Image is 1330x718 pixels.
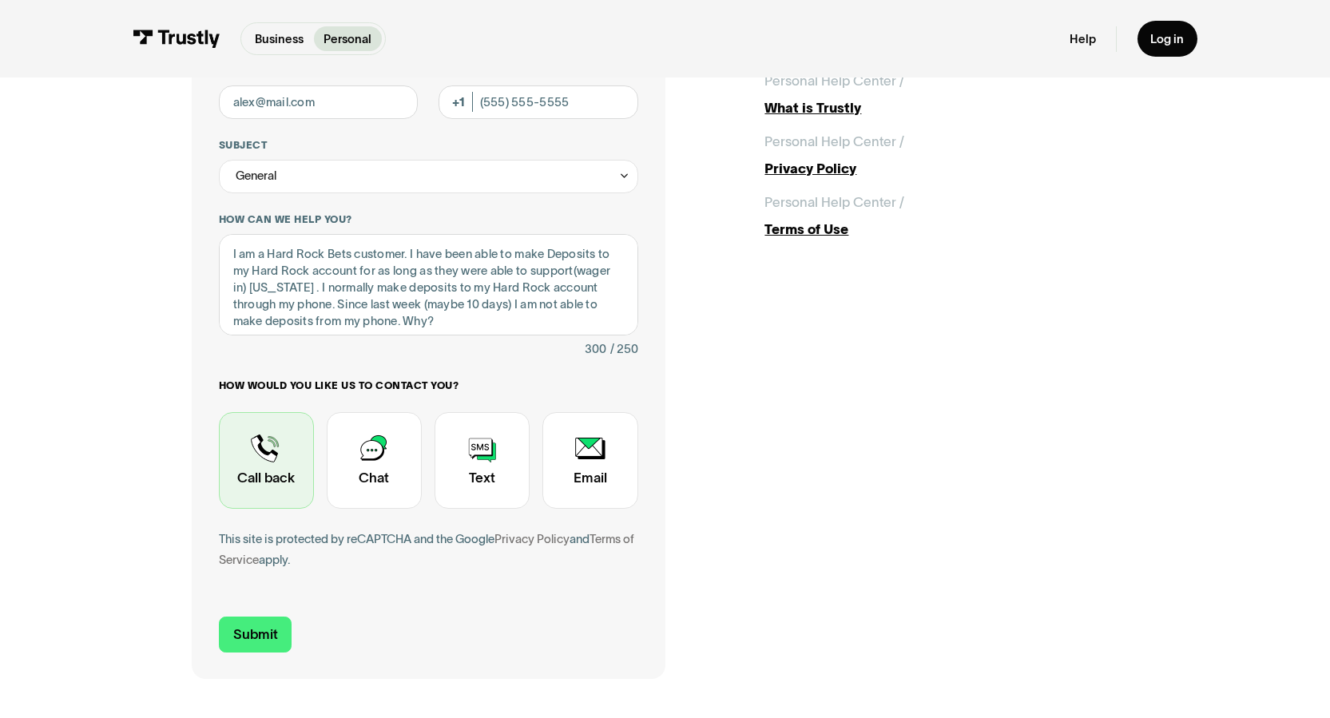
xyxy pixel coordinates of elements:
div: / 250 [610,339,638,359]
p: Business [255,30,304,48]
input: Submit [219,617,292,652]
div: Log in [1150,31,1184,46]
div: Personal Help Center / [764,71,904,91]
div: Personal Help Center / [764,192,904,212]
a: Personal [314,26,382,51]
a: Help [1070,31,1096,46]
a: Terms of Service [219,532,634,565]
p: Personal [324,30,371,48]
a: Personal Help Center /What is Trustly [764,71,1138,118]
a: Personal Help Center /Privacy Policy [764,132,1138,179]
a: Personal Help Center /Terms of Use [764,192,1138,240]
div: This site is protected by reCAPTCHA and the Google and apply. [219,529,638,569]
label: How can we help you? [219,213,638,227]
div: Personal Help Center / [764,132,904,152]
div: What is Trustly [764,98,1138,118]
img: Trustly Logo [133,30,220,48]
a: Business [244,26,313,51]
div: 300 [585,339,606,359]
div: Privacy Policy [764,159,1138,179]
a: Log in [1137,21,1198,57]
input: alex@mail.com [219,85,419,119]
label: How would you like us to contact you? [219,379,638,393]
div: General [219,160,638,193]
label: Subject [219,139,638,153]
input: (555) 555-5555 [439,85,638,119]
a: Privacy Policy [494,532,570,545]
div: General [236,165,276,185]
div: Terms of Use [764,220,1138,240]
